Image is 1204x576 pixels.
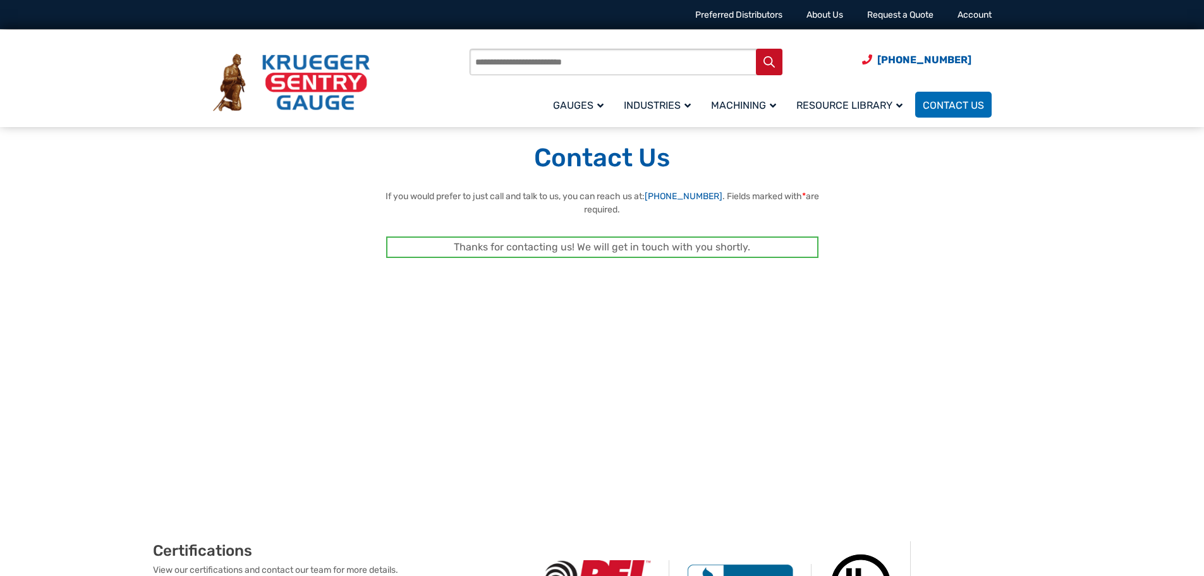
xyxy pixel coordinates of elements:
[703,90,789,119] a: Machining
[213,142,992,174] h1: Contact Us
[616,90,703,119] a: Industries
[862,52,971,68] a: Phone Number (920) 434-8860
[153,541,527,560] h2: Certifications
[381,190,824,216] p: If you would prefer to just call and talk to us, you can reach us at: . Fields marked with are re...
[796,99,903,111] span: Resource Library
[545,90,616,119] a: Gauges
[867,9,933,20] a: Request a Quote
[645,191,722,202] a: [PHONE_NUMBER]
[923,99,984,111] span: Contact Us
[915,92,992,118] a: Contact Us
[806,9,843,20] a: About Us
[789,90,915,119] a: Resource Library
[695,9,782,20] a: Preferred Distributors
[877,54,971,66] span: [PHONE_NUMBER]
[213,54,370,112] img: Krueger Sentry Gauge
[386,236,818,258] div: Thanks for contacting us! We will get in touch with you shortly.
[958,9,992,20] a: Account
[624,99,691,111] span: Industries
[553,99,604,111] span: Gauges
[711,99,776,111] span: Machining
